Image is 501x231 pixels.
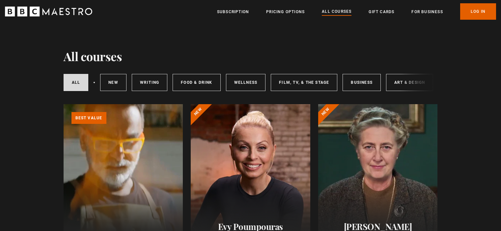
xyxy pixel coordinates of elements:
[411,9,443,15] a: For business
[322,8,351,15] a: All Courses
[132,74,167,91] a: Writing
[386,74,433,91] a: Art & Design
[100,74,126,91] a: New
[369,9,394,15] a: Gift Cards
[271,74,337,91] a: Film, TV, & The Stage
[64,74,89,91] a: All
[266,9,305,15] a: Pricing Options
[173,74,220,91] a: Food & Drink
[5,7,92,16] svg: BBC Maestro
[71,112,106,124] p: Best value
[64,49,122,63] h1: All courses
[343,74,381,91] a: Business
[460,3,496,20] a: Log In
[217,9,249,15] a: Subscription
[226,74,266,91] a: Wellness
[217,3,496,20] nav: Primary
